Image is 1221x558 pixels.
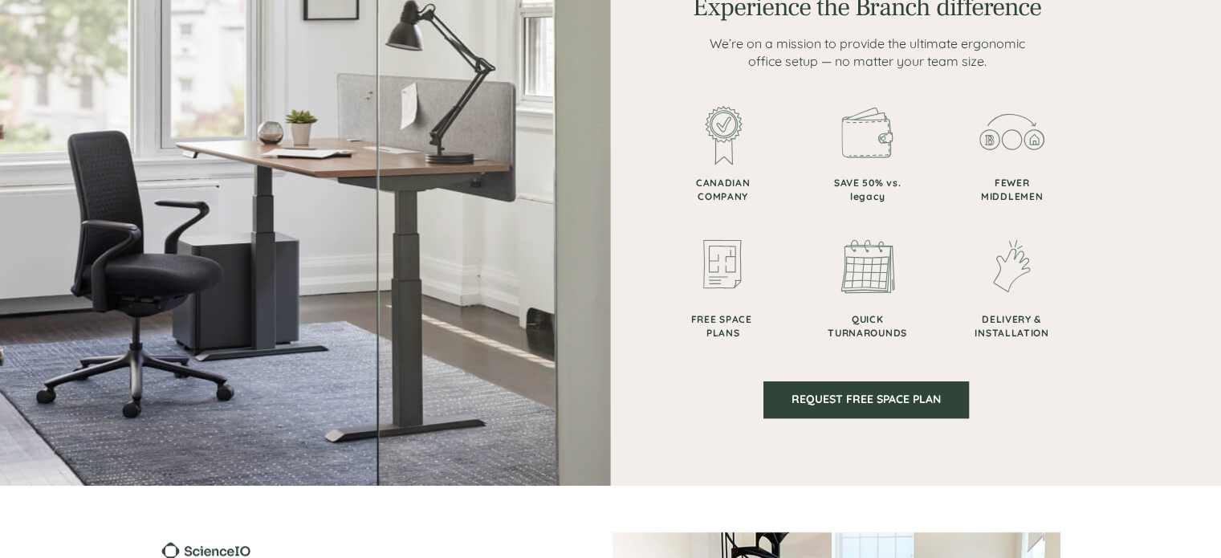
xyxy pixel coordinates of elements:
span: CANADIAN COMPANY [696,177,751,202]
span: FREE SPACE PLANS [691,313,755,339]
span: FEWER MIDDLEMEN [981,177,1043,202]
span: We’re on a mission to provide the ultimate ergonomic office setup — no matter your team size. [710,35,1025,69]
span: QUICK TURNAROUNDS [828,313,907,339]
span: DELIVERY & INSTALLATION [975,313,1048,339]
span: REQUEST FREE SPACE PLAN [765,393,967,406]
input: Submit [160,312,244,346]
span: SAVE 50% vs. legacy [834,177,901,202]
a: REQUEST FREE SPACE PLAN [763,381,969,418]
